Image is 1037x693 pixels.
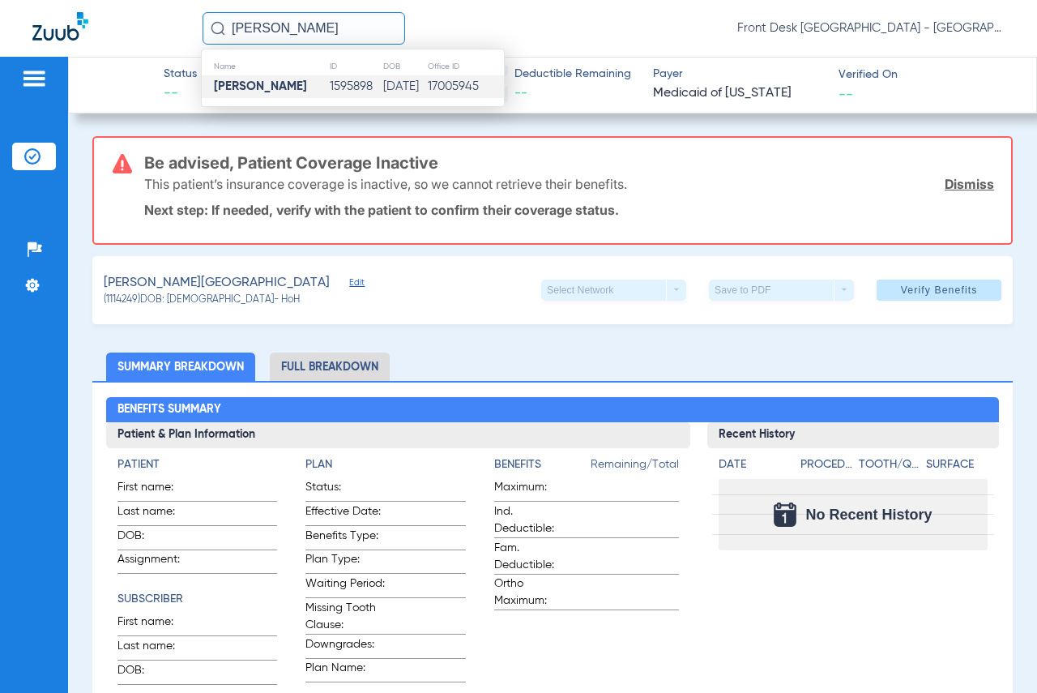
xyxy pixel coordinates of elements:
[203,12,405,45] input: Search for patients
[106,353,255,381] li: Summary Breakdown
[800,456,854,479] app-breakdown-title: Procedure
[945,176,994,192] a: Dismiss
[202,58,329,75] th: Name
[382,75,427,98] td: [DATE]
[926,456,988,473] h4: Surface
[305,600,385,634] span: Missing Tooth Clause:
[514,87,527,100] span: --
[270,353,390,381] li: Full Breakdown
[164,83,197,104] span: --
[117,551,197,573] span: Assignment:
[926,456,988,479] app-breakdown-title: Surface
[305,528,385,550] span: Benefits Type:
[839,85,853,102] span: --
[104,293,300,308] span: (1114249) DOB: [DEMOGRAPHIC_DATA] - HoH
[106,397,998,423] h2: Benefits Summary
[305,575,385,597] span: Waiting Period:
[144,155,994,171] h3: Be advised, Patient Coverage Inactive
[839,66,1010,83] span: Verified On
[719,456,787,473] h4: Date
[653,66,825,83] span: Payer
[117,456,277,473] h4: Patient
[117,528,197,550] span: DOB:
[104,273,330,293] span: [PERSON_NAME][GEOGRAPHIC_DATA]
[144,202,994,218] p: Next step: If needed, verify with the patient to confirm their coverage status.
[800,456,854,473] h4: Procedure
[305,551,385,573] span: Plan Type:
[494,575,574,610] span: Ortho Maximum:
[329,58,382,75] th: ID
[117,638,197,660] span: Last name:
[494,456,591,479] app-breakdown-title: Benefits
[305,456,465,473] h4: Plan
[305,660,385,682] span: Plan Name:
[877,280,1001,301] button: Verify Benefits
[719,456,787,479] app-breakdown-title: Date
[144,176,627,192] p: This patient’s insurance coverage is inactive, so we cannot retrieve their benefits.
[494,456,591,473] h4: Benefits
[707,422,999,448] h3: Recent History
[494,479,574,501] span: Maximum:
[21,69,47,88] img: hamburger-icon
[117,503,197,525] span: Last name:
[591,456,679,479] span: Remaining/Total
[117,614,197,635] span: First name:
[382,58,427,75] th: DOB
[32,12,88,41] img: Zuub Logo
[859,456,920,479] app-breakdown-title: Tooth/Quad
[859,456,920,473] h4: Tooth/Quad
[427,75,504,98] td: 17005945
[494,540,574,574] span: Fam. Deductible:
[774,503,796,527] img: Calendar
[514,66,631,83] span: Deductible Remaining
[494,503,574,537] span: Ind. Deductible:
[117,479,197,501] span: First name:
[349,277,364,293] span: Edit
[117,591,277,608] h4: Subscriber
[305,479,385,501] span: Status:
[305,503,385,525] span: Effective Date:
[164,66,197,83] span: Status
[737,20,1005,36] span: Front Desk [GEOGRAPHIC_DATA] - [GEOGRAPHIC_DATA] | My Community Dental Centers
[211,21,225,36] img: Search Icon
[329,75,382,98] td: 1595898
[113,154,132,173] img: error-icon
[106,422,689,448] h3: Patient & Plan Information
[427,58,504,75] th: Office ID
[653,83,825,104] span: Medicaid of [US_STATE]
[117,662,197,684] span: DOB:
[806,507,932,523] span: No Recent History
[901,284,978,297] span: Verify Benefits
[956,615,1037,693] iframe: Chat Widget
[305,636,385,658] span: Downgrades:
[214,80,307,92] strong: [PERSON_NAME]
